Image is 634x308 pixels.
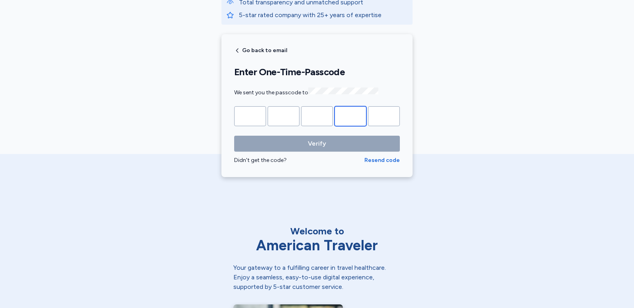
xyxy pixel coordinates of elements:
[233,263,401,292] div: Your gateway to a fulfilling career in travel healthcare. Enjoy a seamless, easy-to-use digital e...
[233,225,401,238] div: Welcome to
[368,106,400,126] input: Please enter OTP character 5
[301,106,333,126] input: Please enter OTP character 3
[234,89,378,96] span: We sent you the passcode to
[242,48,287,53] span: Go back to email
[364,156,400,164] button: Resend code
[233,238,401,253] div: American Traveler
[308,139,326,148] span: Verify
[239,10,408,20] p: 5-star rated company with 25+ years of expertise
[234,136,400,152] button: Verify
[268,106,299,126] input: Please enter OTP character 2
[335,106,366,126] input: Please enter OTP character 4
[234,156,364,164] div: Didn't get the code?
[234,66,400,78] h1: Enter One-Time-Passcode
[234,106,266,126] input: Please enter OTP character 1
[234,47,287,54] button: Go back to email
